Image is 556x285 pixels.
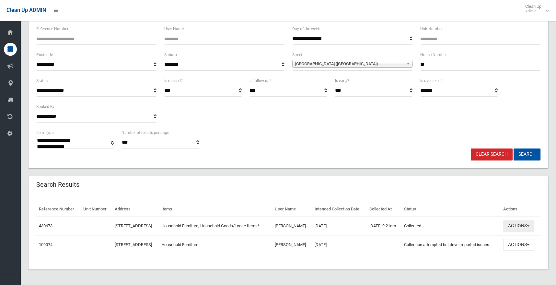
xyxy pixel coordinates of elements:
label: Is oversized? [420,77,443,84]
label: House Number [420,51,447,58]
a: [STREET_ADDRESS] [115,223,152,228]
label: Postcode [36,51,53,58]
label: Day of the week [292,25,320,32]
td: Household Furniture [158,235,272,254]
td: [DATE] [312,235,366,254]
th: Intended Collection Date [312,202,366,217]
label: Street [292,51,302,58]
label: Reference Number [36,25,68,32]
label: Number of results per page [122,129,169,136]
span: Clean Up [522,4,548,14]
td: [DATE] 9:21am [366,217,401,235]
a: Clear Search [471,148,513,160]
span: Clean Up ADMIN [6,7,46,13]
th: User Name [272,202,312,217]
a: [STREET_ADDRESS] [115,242,152,247]
label: Item Type [36,129,53,136]
label: Booked By [36,103,54,110]
a: 430673 [39,223,52,228]
label: Unit Number [420,25,443,32]
th: Address [112,202,159,217]
button: Actions [503,239,534,251]
span: [GEOGRAPHIC_DATA] ([GEOGRAPHIC_DATA]) [295,60,404,68]
th: Collected At [366,202,401,217]
header: Search Results [29,178,87,191]
label: User Name [164,25,184,32]
label: Is early? [335,77,349,84]
td: Collected [401,217,501,235]
label: Suburb [164,51,177,58]
th: Actions [501,202,540,217]
th: Reference Number [36,202,81,217]
td: [PERSON_NAME] [272,217,312,235]
th: Unit Number [81,202,112,217]
th: Items [158,202,272,217]
td: [DATE] [312,217,366,235]
label: Status [36,77,48,84]
button: Search [514,148,540,160]
small: Admin [525,9,541,14]
td: Household Furniture, Household Goods/Loose Items* [158,217,272,235]
td: Collection attempted but driver reported issues [401,235,501,254]
a: 109074 [39,242,52,247]
button: Actions [503,220,534,232]
label: Is follow up? [249,77,272,84]
td: [PERSON_NAME] [272,235,312,254]
th: Status [401,202,501,217]
label: Is missed? [164,77,183,84]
